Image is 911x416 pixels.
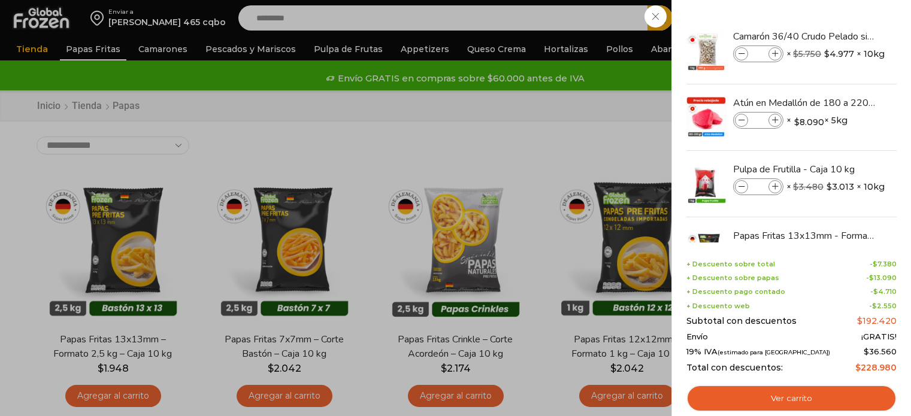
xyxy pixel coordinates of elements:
[872,302,897,310] bdi: 2.550
[827,181,854,193] bdi: 3.013
[686,363,783,373] span: Total con descuentos:
[686,260,775,268] span: + Descuento sobre total
[873,260,897,268] bdi: 7.380
[873,287,897,296] bdi: 4.710
[855,362,861,373] span: $
[857,315,897,326] bdi: 192.420
[864,347,869,356] span: $
[793,181,824,192] bdi: 3.480
[872,302,877,310] span: $
[794,116,800,128] span: $
[749,47,767,60] input: Product quantity
[686,302,750,310] span: + Descuento web
[824,48,854,60] bdi: 4.977
[794,116,824,128] bdi: 8.090
[749,180,767,193] input: Product quantity
[857,315,862,326] span: $
[793,181,798,192] span: $
[686,347,830,357] span: 19% IVA
[733,30,876,43] a: Camarón 36/40 Crudo Pelado sin Vena - Bronze - Caja 10 kg
[861,332,897,342] span: ¡GRATIS!
[686,274,779,282] span: + Descuento sobre papas
[733,96,876,110] a: Atún en Medallón de 180 a 220 g- Caja 5 kg
[870,288,897,296] span: -
[686,332,708,342] span: Envío
[873,260,877,268] span: $
[870,260,897,268] span: -
[824,48,830,60] span: $
[718,349,830,356] small: (estimado para [GEOGRAPHIC_DATA])
[869,274,874,282] span: $
[749,114,767,127] input: Product quantity
[873,287,878,296] span: $
[869,302,897,310] span: -
[866,274,897,282] span: -
[864,347,897,356] span: 36.560
[686,385,897,412] a: Ver carrito
[869,274,897,282] bdi: 13.090
[855,362,897,373] bdi: 228.980
[733,229,876,242] a: Papas Fritas 13x13mm - Formato 2,5 kg - Caja 10 kg
[793,48,821,59] bdi: 5.750
[827,181,832,193] span: $
[786,178,885,195] span: × × 10kg
[733,163,876,176] a: Pulpa de Frutilla - Caja 10 kg
[786,112,848,129] span: × × 5kg
[686,316,797,326] span: Subtotal con descuentos
[686,288,785,296] span: + Descuento pago contado
[786,45,885,62] span: × × 10kg
[793,48,798,59] span: $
